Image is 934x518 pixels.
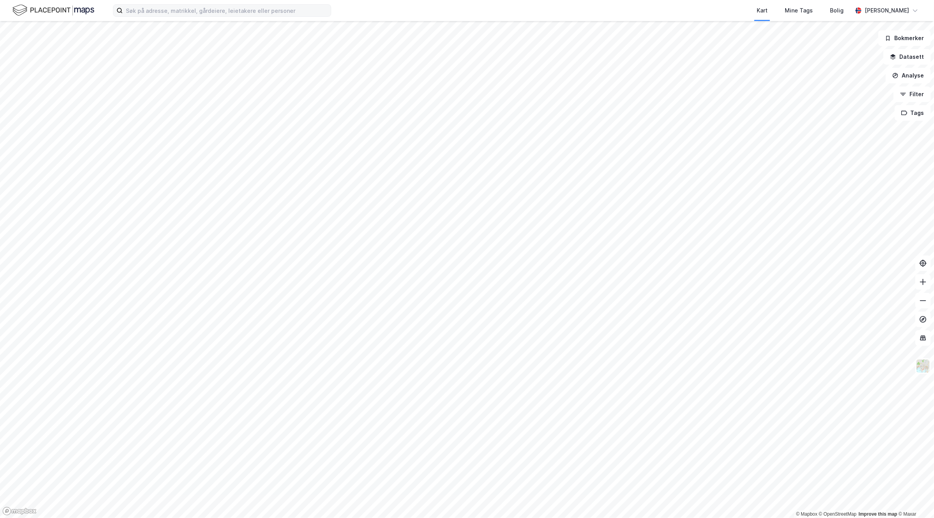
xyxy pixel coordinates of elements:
[2,507,37,516] a: Mapbox homepage
[893,86,931,102] button: Filter
[916,359,930,374] img: Z
[12,4,94,17] img: logo.f888ab2527a4732fd821a326f86c7f29.svg
[830,6,844,15] div: Bolig
[895,481,934,518] iframe: Chat Widget
[878,30,931,46] button: Bokmerker
[883,49,931,65] button: Datasett
[819,511,857,517] a: OpenStreetMap
[796,511,817,517] a: Mapbox
[123,5,331,16] input: Søk på adresse, matrikkel, gårdeiere, leietakere eller personer
[895,105,931,121] button: Tags
[859,511,897,517] a: Improve this map
[886,68,931,83] button: Analyse
[865,6,909,15] div: [PERSON_NAME]
[757,6,768,15] div: Kart
[785,6,813,15] div: Mine Tags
